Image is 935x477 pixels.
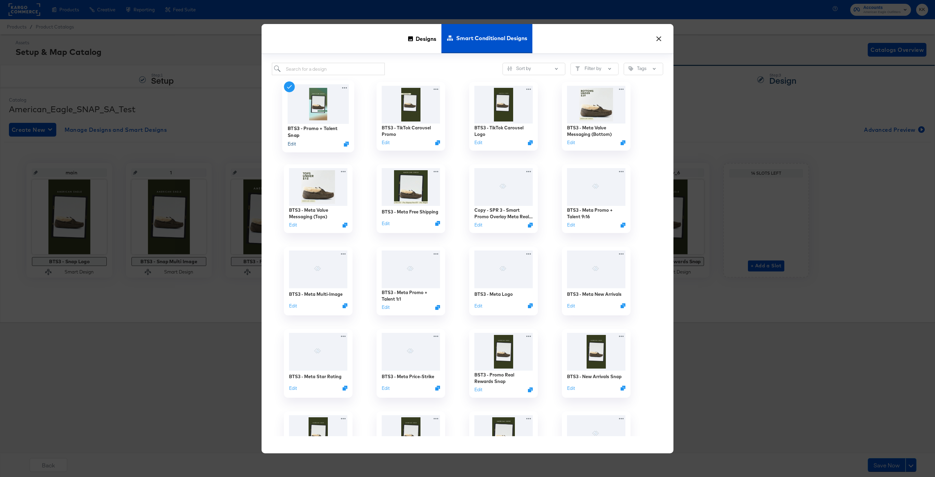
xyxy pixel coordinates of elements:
img: l7Ccmpy4UIufLhY94rgdNA.jpg [289,415,347,453]
svg: Duplicate [343,303,347,308]
svg: Duplicate [621,386,625,391]
div: BTS3 - Meta New Arrivals [567,291,622,298]
button: Edit [474,139,482,146]
div: BTS3 - New Arrivals Snap [567,373,622,380]
div: BTS3 - Promo + Talent Snap [288,125,349,138]
svg: Duplicate [528,140,533,145]
svg: Duplicate [621,303,625,308]
div: Copy - SPR 3 - Smart Promo Overlay Meta Real RewardsEditDuplicate [469,164,538,233]
button: × [653,31,665,43]
svg: Duplicate [435,305,440,310]
svg: Duplicate [621,223,625,228]
div: BTS3 - Meta Value Messaging (Bottom)EditDuplicate [562,82,631,151]
div: BTS3 - Meta Free ShippingEditDuplicate [377,164,445,233]
div: BTS3 - Meta Logo [474,291,513,298]
div: BTS3 - Meta LogoEditDuplicate [469,247,538,315]
svg: Duplicate [343,386,347,391]
div: BTS3 - Meta Free Shipping [382,209,438,215]
button: Edit [382,220,390,227]
div: BTS3 - Meta Value Messaging (Tops)EditDuplicate [284,164,353,233]
div: BTS3 - Meta Multi-ImageEditDuplicate [284,247,353,315]
svg: Duplicate [435,140,440,145]
svg: Duplicate [435,221,440,226]
div: BTS3 - Meta New ArrivalsEditDuplicate [562,247,631,315]
img: qgsT9gxLo6b5X7miMDgNQg.jpg [474,86,533,124]
button: Edit [567,139,575,146]
img: LE2ytxvrkC6mz-NlSNQv5A.jpg [567,86,625,124]
button: Edit [289,222,297,228]
button: FilterFilter by [570,63,619,75]
svg: Duplicate [528,303,533,308]
img: 0kbdgc_t3qvb5kneCrTREA.jpg [474,415,533,453]
svg: Duplicate [621,140,625,145]
svg: Duplicate [344,141,349,147]
button: Edit [474,386,482,393]
button: Duplicate [343,223,347,228]
div: BTS3 - Meta Price-StrikeEditDuplicate [377,329,445,398]
input: Search for a design [272,63,385,75]
div: BTS3 - TikTok Carousel Promo [382,125,440,137]
img: l7Ccmpy4UIufLhY94rgdNA.jpg [474,333,533,371]
span: Designs [416,23,436,54]
button: Edit [474,222,482,228]
div: BTS3 - Meta Promo + Talent 1:1 [382,289,440,302]
button: Edit [289,385,297,392]
span: Smart Conditional Designs [456,23,527,53]
button: Edit [567,222,575,228]
button: Edit [382,304,390,311]
div: BTS3 - TikTok Carousel LogoEditDuplicate [469,82,538,151]
img: cqk2Dhq5RHxX1Lum9CwRHg.jpg [289,168,347,206]
div: BTS3 - Meta Value Messaging (Bottom) [567,125,625,137]
button: Edit [474,303,482,309]
div: BTS3 - Meta Star RatingEditDuplicate [284,329,353,398]
svg: Duplicate [528,223,533,228]
button: Edit [289,303,297,309]
div: BTS3 - TikTok Carousel PromoEditDuplicate [377,82,445,151]
div: BTS3 - Meta Promo + Talent 1:1EditDuplicate [377,247,445,315]
div: BST3 - Promo Real Rewards SnapEditDuplicate [469,329,538,398]
div: BTS3 - Meta Star Rating [289,373,342,380]
svg: Filter [575,66,580,71]
div: BTS3 - Meta Multi-Image [289,291,343,298]
img: l7Ccmpy4UIufLhY94rgdNA.jpg [382,415,440,453]
div: BTS3 - Meta Promo + Talent 9:16 [567,207,625,220]
svg: Duplicate [435,386,440,391]
button: Edit [382,139,390,146]
img: HXh4P0NoCjoHmR83aRHIlw.jpg [382,168,440,206]
button: TagTags [624,63,663,75]
img: kApSKi7LKfvMVMpG9_x8JA.jpg [382,86,440,124]
div: BTS3 - Promo + Talent SnapEditDuplicate [282,80,354,152]
div: BTS3 - Meta Value Messaging (Tops) [289,207,347,220]
button: Edit [288,141,296,147]
div: BTS3 - Meta Price-Strike [382,373,434,380]
button: Edit [567,385,575,392]
svg: Sliders [507,66,512,71]
div: BTS3 - TikTok Carousel Logo [474,125,533,137]
button: SlidersSort by [503,63,565,75]
svg: Tag [628,66,633,71]
div: Copy - SPR 3 - Smart Promo Overlay Meta Real Rewards [474,207,533,220]
img: l7Ccmpy4UIufLhY94rgdNA.jpg [567,333,625,371]
button: Edit [382,385,390,392]
div: BST3 - Promo Real Rewards Snap [474,372,533,384]
button: Edit [567,303,575,309]
img: MUVph-UKdsvA7AbcLVJZzg.jpg [288,84,349,124]
svg: Duplicate [528,387,533,392]
div: BTS3 - New Arrivals SnapEditDuplicate [562,329,631,398]
div: BTS3 - Meta Promo + Talent 9:16EditDuplicate [562,164,631,233]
